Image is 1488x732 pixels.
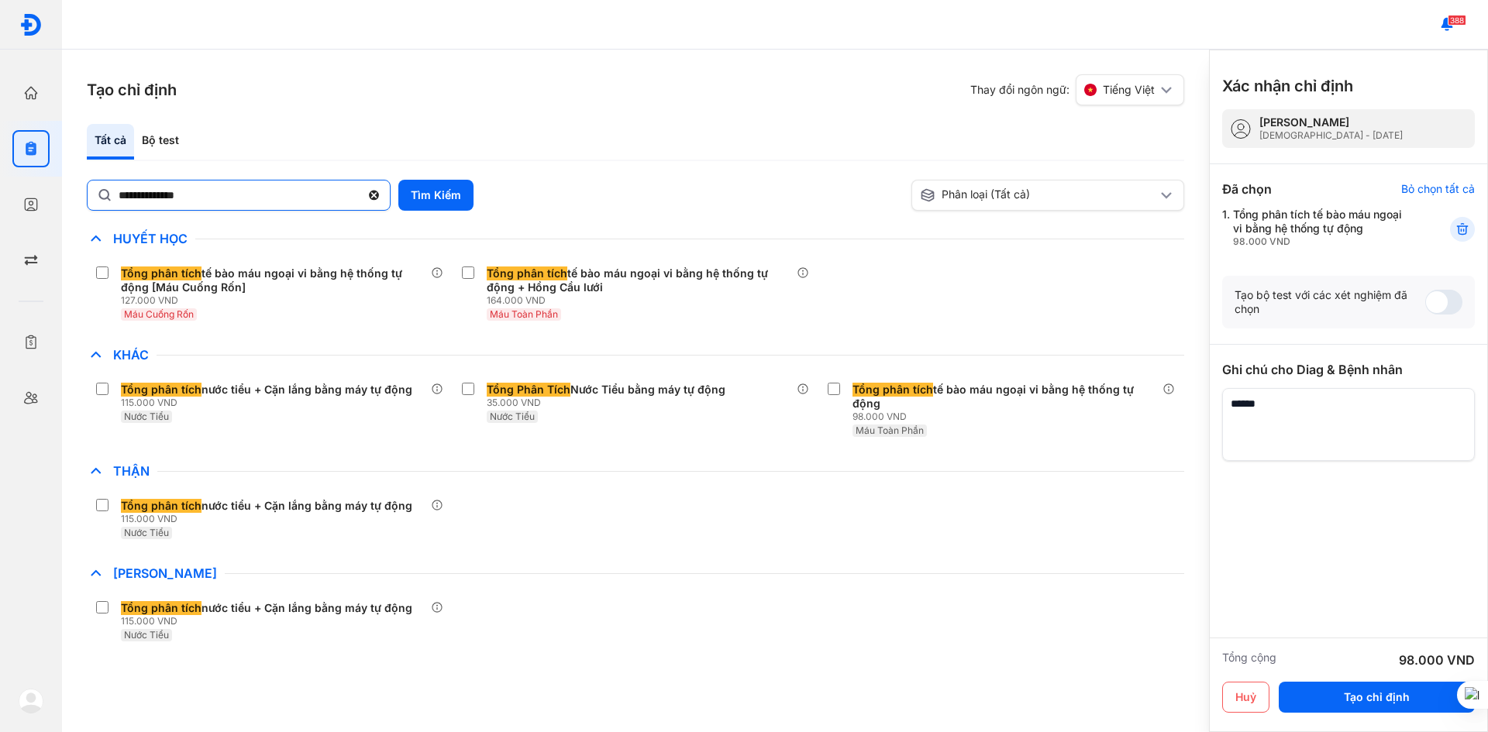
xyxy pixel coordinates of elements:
div: Ghi chú cho Diag & Bệnh nhân [1222,360,1475,379]
div: Bộ test [134,124,187,160]
h3: Xác nhận chỉ định [1222,75,1353,97]
span: Nước Tiểu [490,411,535,422]
div: 35.000 VND [487,397,732,409]
div: nước tiểu + Cặn lắng bằng máy tự động [121,499,412,513]
span: Khác [105,347,157,363]
span: Tổng phân tích [121,499,201,513]
div: Đã chọn [1222,180,1272,198]
span: Tổng phân tích [121,601,201,615]
div: 115.000 VND [121,397,418,409]
div: tế bào máu ngoại vi bằng hệ thống tự động [Máu Cuống Rốn] [121,266,425,294]
div: Bỏ chọn tất cả [1401,182,1475,196]
span: Nước Tiểu [124,527,169,538]
span: Máu Cuống Rốn [124,308,194,320]
div: Nước Tiểu bằng máy tự động [487,383,725,397]
div: 115.000 VND [121,513,418,525]
div: Phân loại (Tất cả) [920,187,1157,203]
div: Tất cả [87,124,134,160]
div: Tạo bộ test với các xét nghiệm đã chọn [1235,288,1425,316]
img: logo [19,689,43,713]
div: 98.000 VND [1233,235,1412,248]
div: Thay đổi ngôn ngữ: [970,74,1184,105]
div: 98.000 VND [852,411,1162,423]
div: 127.000 VND [121,294,431,307]
span: 388 [1448,15,1466,26]
button: Tạo chỉ định [1279,682,1475,713]
span: Tiếng Việt [1103,83,1155,97]
span: Tổng phân tích [487,266,567,280]
div: Tổng phân tích tế bào máu ngoại vi bằng hệ thống tự động [1233,208,1412,248]
div: tế bào máu ngoại vi bằng hệ thống tự động [852,383,1156,411]
span: Huyết Học [105,231,195,246]
img: logo [19,13,43,36]
div: 115.000 VND [121,615,418,627]
div: [DEMOGRAPHIC_DATA] - [DATE] [1259,129,1403,142]
h3: Tạo chỉ định [87,79,177,101]
div: 164.000 VND [487,294,797,307]
span: Máu Toàn Phần [856,424,924,436]
span: [PERSON_NAME] [105,565,225,581]
span: Máu Toàn Phần [490,308,558,320]
button: Huỷ [1222,682,1269,713]
div: tế bào máu ngoại vi bằng hệ thống tự động + Hồng Cầu lưới [487,266,790,294]
div: nước tiểu + Cặn lắng bằng máy tự động [121,383,412,397]
div: [PERSON_NAME] [1259,115,1403,129]
span: Thận [105,463,157,479]
span: Tổng Phân Tích [487,383,570,397]
span: Nước Tiểu [124,629,169,641]
span: Tổng phân tích [852,383,933,397]
div: nước tiểu + Cặn lắng bằng máy tự động [121,601,412,615]
div: 98.000 VND [1399,651,1475,669]
span: Nước Tiểu [124,411,169,422]
span: Tổng phân tích [121,266,201,280]
div: 1. [1222,208,1412,248]
span: Tổng phân tích [121,383,201,397]
button: Tìm Kiếm [398,180,474,211]
div: Tổng cộng [1222,651,1276,669]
